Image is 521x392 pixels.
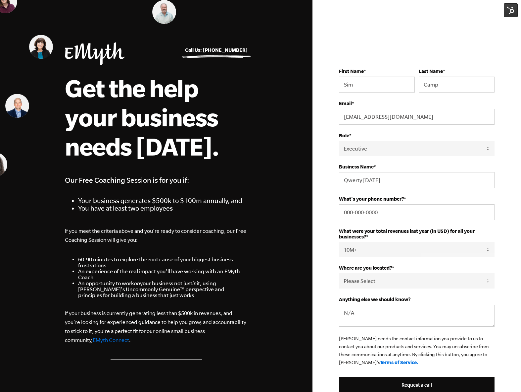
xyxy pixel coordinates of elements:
h4: Our Free Coaching Session is for you if: [65,174,248,186]
h1: Get the help your business needs [DATE]. [65,73,247,161]
em: in [192,280,197,286]
em: on [134,280,140,286]
li: An experience of the real impact you'll have working with an EMyth Coach [78,268,248,280]
li: Your business generates $500k to $100m annually, and [78,197,248,204]
img: Jonathan Slater, EMyth Business Coach [5,94,29,118]
strong: Business Name [339,164,374,169]
p: If you meet the criteria above and you're ready to consider coaching, our Free Coaching Session w... [65,227,248,244]
strong: First Name [339,68,364,74]
p: If your business is currently generating less than $500k in revenues, and you're looking for expe... [65,309,248,345]
li: You have at least two employees [78,204,248,212]
strong: Email [339,100,352,106]
strong: What were your total revenues last year (in USD) for all your businesses? [339,228,475,239]
strong: Where are you located? [339,265,392,271]
li: An opportunity to work your business not just it, using [PERSON_NAME]'s Uncommonly Genuine™ persp... [78,280,248,298]
p: [PERSON_NAME] needs the contact information you provide to us to contact you about our products a... [339,335,495,366]
strong: What's your phone number? [339,196,404,202]
img: EMyth [65,42,124,65]
img: Donna Uzelac, EMyth Business Coach [29,35,53,59]
textarea: N/A [339,305,495,327]
a: Terms of Service. [380,359,418,365]
li: 60-90 minutes to explore the root cause of your biggest business frustrations [78,256,248,268]
strong: Role [339,133,349,138]
strong: Anything else we should know? [339,296,410,302]
img: HubSpot Tools Menu Toggle [504,3,518,17]
iframe: Chat Widget [488,360,521,392]
strong: Last Name [419,68,443,74]
a: Call Us: [PHONE_NUMBER] [185,47,248,53]
a: EMyth Connect [93,337,129,343]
